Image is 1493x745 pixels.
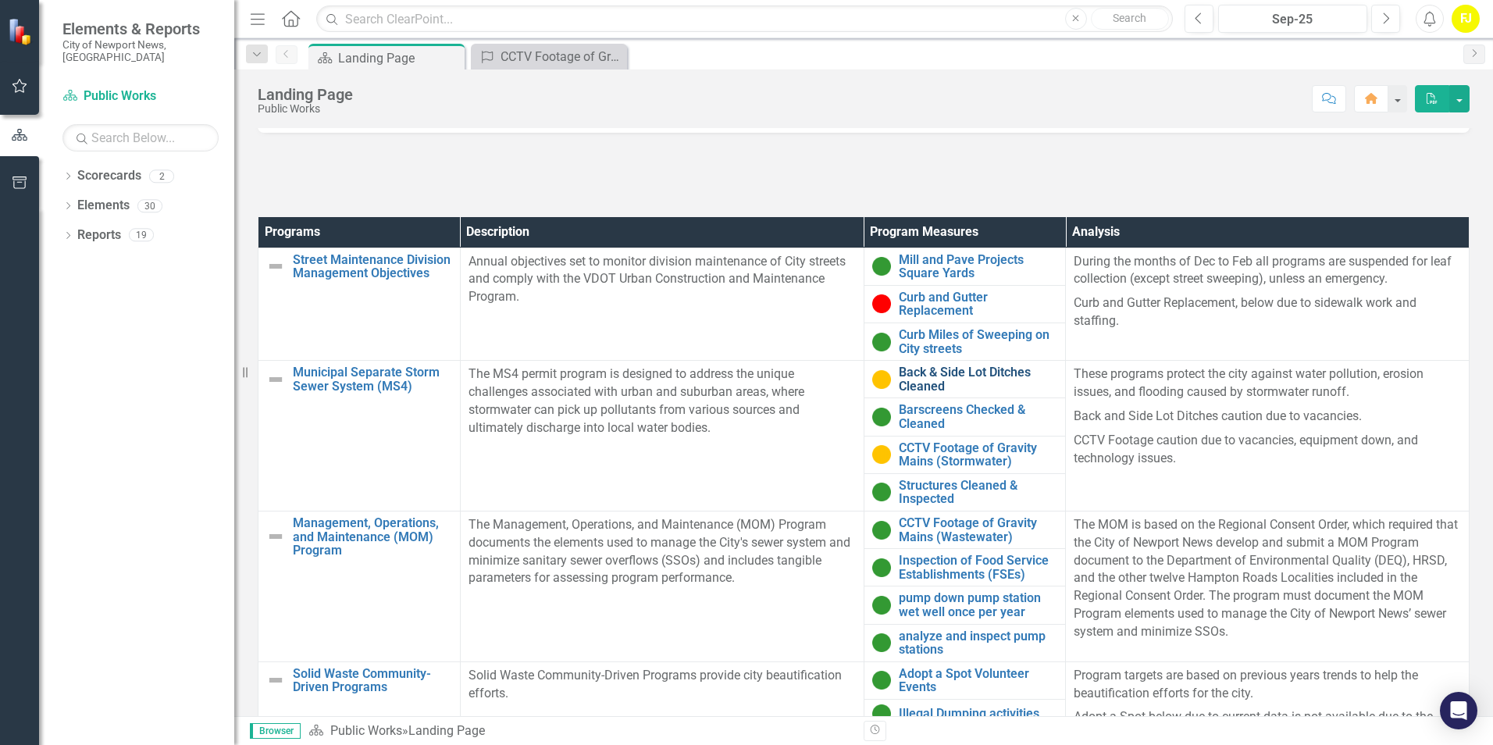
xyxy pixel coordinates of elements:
[266,671,285,690] img: Not Defined
[258,86,353,103] div: Landing Page
[1440,692,1477,729] div: Open Intercom Messenger
[872,408,891,426] img: On Target
[330,723,402,738] a: Public Works
[899,291,1058,318] a: Curb and Gutter Replacement
[1218,5,1367,33] button: Sep-25
[872,333,891,351] img: On Target
[129,229,154,242] div: 19
[475,47,623,66] a: CCTV Footage of Gravity Mains (Stormwater)
[899,253,1058,280] a: Mill and Pave Projects Square Yards
[872,370,891,389] img: Caution
[469,366,804,435] span: The MS4 permit program is designed to address the unique challenges associated with urban and sub...
[266,527,285,546] img: Not Defined
[62,38,219,64] small: City of Newport News, [GEOGRAPHIC_DATA]
[899,629,1058,657] a: analyze and inspect pump stations
[62,87,219,105] a: Public Works
[872,596,891,615] img: On Target
[1074,291,1461,330] p: Curb and Gutter Replacement, below due to sidewalk work and staffing.
[872,294,891,313] img: Below Target
[1074,253,1461,292] p: During the months of Dec to Feb all programs are suspended for leaf collection (except street swe...
[266,257,285,276] img: Not Defined
[872,633,891,652] img: On Target
[872,483,891,501] img: On Target
[872,671,891,690] img: On Target
[338,48,461,68] div: Landing Page
[501,47,623,66] div: CCTV Footage of Gravity Mains (Stormwater)
[1074,516,1461,641] p: The MOM is based on the Regional Consent Order, which required that the City of Newport News deve...
[899,554,1058,581] a: Inspection of Food Service Establishments (FSEs)
[899,365,1058,393] a: Back & Side Lot Ditches Cleaned
[250,723,301,739] span: Browser
[77,197,130,215] a: Elements
[899,667,1058,694] a: Adopt a Spot Volunteer Events
[62,20,219,38] span: Elements & Reports
[899,707,1058,721] a: Illegal Dumping activities
[1074,429,1461,468] p: CCTV Footage caution due to vacancies, equipment down, and technology issues.
[137,199,162,212] div: 30
[8,17,35,45] img: ClearPoint Strategy
[1091,8,1169,30] button: Search
[1113,12,1146,24] span: Search
[469,254,846,305] span: Annual objectives set to monitor division maintenance of City streets and comply with the VDOT Ur...
[266,370,285,389] img: Not Defined
[1074,405,1461,429] p: Back and Side Lot Ditches caution due to vacancies.
[899,441,1058,469] a: CCTV Footage of Gravity Mains (Stormwater)
[1074,705,1461,744] p: Adopt a Spot below due to current data is not available due to the transition to a new system
[872,521,891,540] img: On Target
[77,226,121,244] a: Reports
[77,167,141,185] a: Scorecards
[408,723,485,738] div: Landing Page
[899,591,1058,618] a: pump down pump station wet well once per year
[316,5,1173,33] input: Search ClearPoint...
[899,516,1058,544] a: CCTV Footage of Gravity Mains (Wastewater)
[293,365,452,393] a: Municipal Separate Storm Sewer System (MS4)
[469,517,850,586] span: The Management, Operations, and Maintenance (MOM) Program documents the elements used to manage t...
[899,479,1058,506] a: Structures Cleaned & Inspected
[469,667,856,703] p: Solid Waste Community-Driven Programs provide city beautification efforts.
[308,722,852,740] div: »
[1452,5,1480,33] button: FJ
[293,253,452,280] a: Street Maintenance Division Management Objectives
[872,445,891,464] img: Caution
[872,558,891,577] img: On Target
[149,169,174,183] div: 2
[1074,365,1461,405] p: These programs protect the city against water pollution, erosion issues, and flooding caused by s...
[258,103,353,115] div: Public Works
[899,403,1058,430] a: Barscreens Checked & Cleaned
[1074,667,1461,706] p: Program targets are based on previous years trends to help the beautification efforts for the city.
[293,516,452,558] a: Management, Operations, and Maintenance (MOM) Program
[872,257,891,276] img: On Target
[872,704,891,723] img: On Target
[1224,10,1362,29] div: Sep-25
[62,124,219,151] input: Search Below...
[899,328,1058,355] a: Curb Miles of Sweeping on City streets
[293,667,452,694] a: Solid Waste Community-Driven Programs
